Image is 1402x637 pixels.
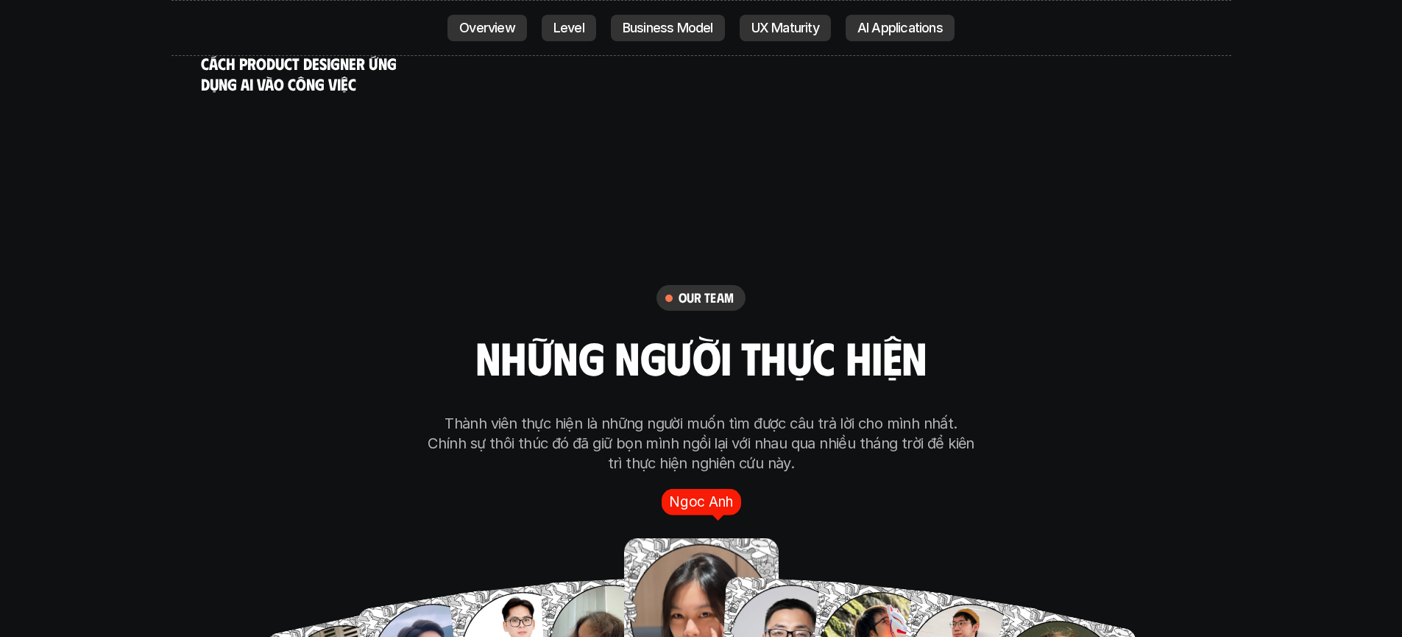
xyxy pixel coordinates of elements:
[425,414,977,474] p: Thành viên thực hiện là những người muốn tìm được câu trả lời cho mình nhất. Chính sự thôi thúc đ...
[542,15,596,41] a: Level
[623,21,713,35] p: Business Model
[751,21,819,35] p: UX Maturity
[846,15,955,41] a: AI Applications
[447,15,527,41] a: Overview
[740,15,831,41] a: UX Maturity
[553,21,584,35] p: Level
[475,331,927,381] h2: những người thực hiện
[669,494,733,511] p: Ngoc Anh
[857,21,943,35] p: AI Applications
[679,289,734,306] h6: our team
[611,15,725,41] a: Business Model
[201,53,400,94] a: Cách Product Designer ứng dụng AI vào công việc
[459,21,515,35] p: Overview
